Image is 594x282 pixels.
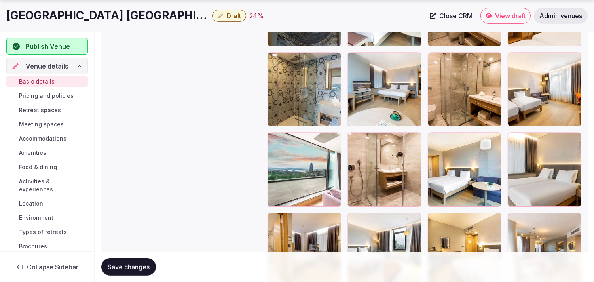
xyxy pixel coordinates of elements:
a: Activities & experiences [6,176,88,195]
span: Close CRM [439,12,473,20]
span: Admin venues [539,12,582,20]
a: Types of retreats [6,227,88,238]
div: 73863284_4K.jpg [347,133,421,206]
span: Food & dining [19,163,57,171]
button: 24% [249,11,264,21]
a: Amenities [6,147,88,158]
a: Brochures [6,241,88,252]
a: View draft [480,8,531,24]
div: 74671502_4K.jpg [347,53,421,126]
span: Brochures [19,242,47,250]
a: Food & dining [6,162,88,173]
div: 74671516_4K.jpg [508,133,581,206]
span: Accommodations [19,135,66,143]
span: Pricing and policies [19,92,74,100]
div: 74671478_4K.jpg [508,53,581,126]
div: 24 % [249,11,264,21]
h1: [GEOGRAPHIC_DATA] [GEOGRAPHIC_DATA] [6,8,209,23]
a: Pricing and policies [6,90,88,101]
span: Basic details [19,78,55,86]
span: Publish Venue [26,42,70,51]
span: Save changes [108,263,150,271]
div: 74671474_4K.jpg [428,133,501,206]
div: 73863262_4K.jpg [428,53,501,126]
span: Location [19,200,43,208]
span: Collapse Sidebar [27,263,78,271]
a: Close CRM [425,8,477,24]
span: Activities & experiences [19,177,85,193]
div: 73863200_4K.jpg [268,53,341,126]
a: Accommodations [6,133,88,144]
span: Amenities [19,149,46,157]
span: Types of retreats [19,228,67,236]
span: View draft [495,12,526,20]
div: 73863294_4K.jpg [268,133,341,206]
button: Save changes [101,258,156,276]
a: Basic details [6,76,88,87]
span: Environment [19,214,53,222]
button: Publish Venue [6,38,88,55]
a: Meeting spaces [6,119,88,130]
span: Venue details [26,61,68,71]
a: Admin venues [534,8,588,24]
a: Location [6,198,88,209]
span: Draft [227,12,241,20]
span: Retreat spaces [19,106,61,114]
button: Collapse Sidebar [6,258,88,276]
a: Retreat spaces [6,105,88,116]
button: Draft [212,10,246,22]
span: Meeting spaces [19,120,64,128]
a: Environment [6,212,88,223]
